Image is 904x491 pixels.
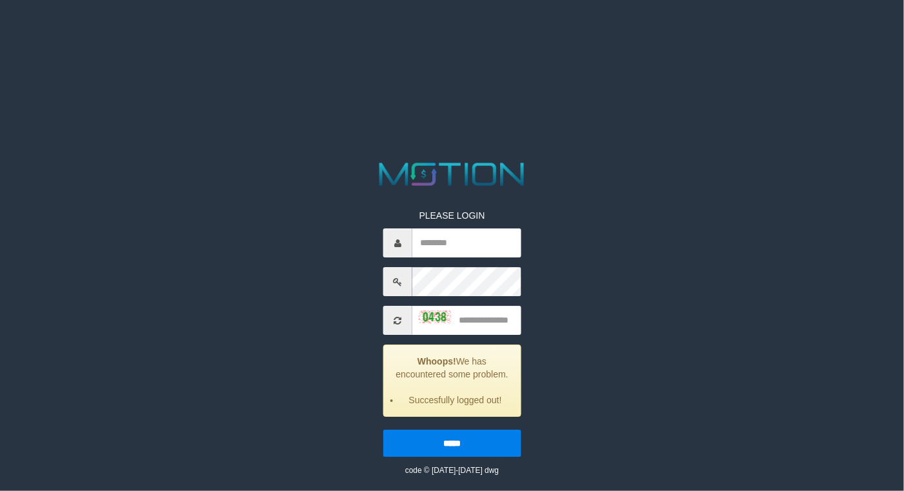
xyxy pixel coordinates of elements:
div: We has encountered some problem. [383,345,521,417]
img: captcha [419,310,451,323]
p: PLEASE LOGIN [383,209,521,222]
strong: Whoops! [417,356,456,366]
li: Succesfully logged out! [400,394,511,406]
img: MOTION_logo.png [373,159,531,190]
small: code © [DATE]-[DATE] dwg [405,466,499,475]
